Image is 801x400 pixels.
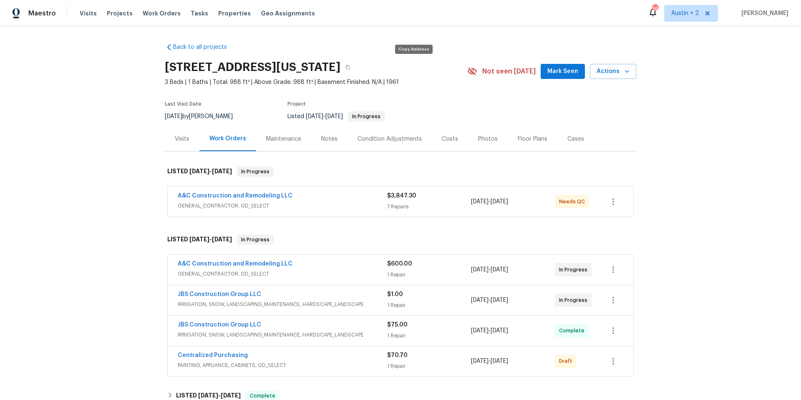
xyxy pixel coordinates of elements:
span: [DATE] [491,267,508,273]
div: 7 Repairs [387,203,471,211]
span: Last Visit Date [165,101,202,106]
div: Floor Plans [518,135,547,143]
span: Actions [597,66,630,77]
span: In Progress [349,114,384,119]
span: [DATE] [491,328,508,334]
span: - [471,266,508,274]
span: IRRIGATION, SNOW, LANDSCAPING_MAINTENANCE, HARDSCAPE_LANDSCAPE [178,331,387,339]
span: [DATE] [212,236,232,242]
span: In Progress [559,296,591,304]
span: [DATE] [471,297,489,303]
span: - [471,357,508,365]
span: GENERAL_CONTRACTOR, OD_SELECT [178,270,387,278]
a: Back to all projects [165,43,245,51]
span: [DATE] [491,358,508,364]
span: Visits [80,9,97,18]
span: [DATE] [471,267,489,273]
a: Centralized Purchasing [178,352,248,358]
div: Visits [175,135,189,143]
span: [DATE] [325,114,343,119]
span: - [198,392,241,398]
span: [DATE] [471,358,489,364]
span: 3 Beds | 1 Baths | Total: 988 ft² | Above Grade: 988 ft² | Basement Finished: N/A | 1961 [165,78,467,86]
span: - [471,197,508,206]
span: Work Orders [143,9,181,18]
span: [DATE] [471,328,489,334]
a: JBS Construction Group LLC [178,291,261,297]
div: Notes [321,135,338,143]
span: Maestro [28,9,56,18]
span: - [189,168,232,174]
span: $75.00 [387,322,408,328]
span: Projects [107,9,133,18]
span: In Progress [238,167,273,176]
a: A&C Construction and Remodeling LLC [178,261,292,267]
span: - [471,327,508,335]
span: Needs QC [559,197,588,206]
span: Austin + 2 [671,9,699,18]
span: $70.70 [387,352,408,358]
span: - [306,114,343,119]
span: IRRIGATION, SNOW, LANDSCAPING_MAINTENANCE, HARDSCAPE_LANDSCAPE [178,300,387,309]
div: 1 Repair [387,301,471,309]
span: [PERSON_NAME] [738,9,788,18]
button: Actions [590,64,636,79]
span: [DATE] [165,114,182,119]
div: Work Orders [209,134,246,143]
span: [DATE] [221,392,241,398]
div: 1 Repair [387,332,471,340]
a: A&C Construction and Remodeling LLC [178,193,292,199]
span: - [471,296,508,304]
div: Cases [567,135,584,143]
div: 39 [652,5,658,13]
span: $3,847.30 [387,193,416,199]
span: [DATE] [189,236,209,242]
div: Condition Adjustments [358,135,422,143]
span: [DATE] [198,392,218,398]
span: Project [287,101,306,106]
span: Geo Assignments [261,9,315,18]
h6: LISTED [167,167,232,177]
div: LISTED [DATE]-[DATE]In Progress [165,226,636,253]
span: [DATE] [491,199,508,205]
span: [DATE] [306,114,323,119]
span: Listed [287,114,385,119]
div: 1 Repair [387,271,471,279]
div: Photos [478,135,498,143]
span: [DATE] [189,168,209,174]
span: In Progress [238,235,273,244]
span: Complete [247,392,279,400]
span: In Progress [559,266,591,274]
h2: [STREET_ADDRESS][US_STATE] [165,63,340,71]
span: $1.00 [387,291,403,297]
h6: LISTED [167,235,232,245]
span: [DATE] [212,168,232,174]
div: LISTED [DATE]-[DATE]In Progress [165,158,636,185]
span: Draft [559,357,576,365]
span: [DATE] [471,199,489,205]
span: Complete [559,327,588,335]
div: Costs [442,135,458,143]
span: Tasks [191,10,208,16]
span: GENERAL_CONTRACTOR, OD_SELECT [178,202,387,210]
span: Not seen [DATE] [482,67,536,76]
a: JBS Construction Group LLC [178,322,261,328]
div: by [PERSON_NAME] [165,111,243,122]
button: Mark Seen [541,64,585,79]
span: PAINTING, APPLIANCE, CABINETS, OD_SELECT [178,361,387,370]
span: Mark Seen [547,66,578,77]
span: - [189,236,232,242]
span: Properties [218,9,251,18]
div: Maintenance [266,135,301,143]
span: [DATE] [491,297,508,303]
div: 1 Repair [387,362,471,370]
span: $600.00 [387,261,412,267]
